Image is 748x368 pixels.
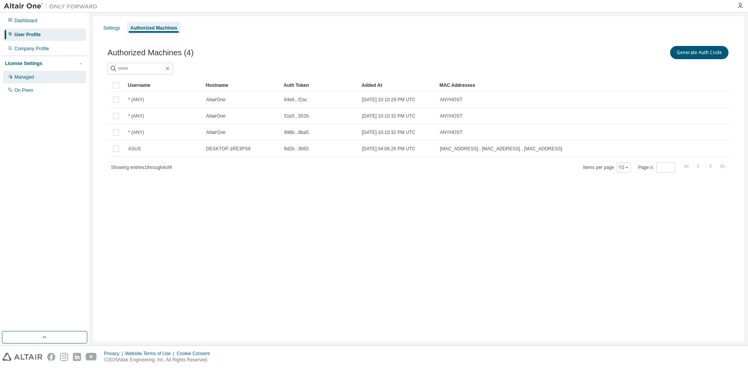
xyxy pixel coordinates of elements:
[619,164,629,171] button: 10
[60,353,68,361] img: instagram.svg
[47,353,55,361] img: facebook.svg
[2,353,42,361] img: altair_logo.svg
[638,162,675,173] span: Page n.
[284,113,309,119] span: 51e5...5526
[206,113,226,119] span: AltairOne
[104,357,215,363] p: © 2025 Altair Engineering, Inc. All Rights Reserved.
[14,18,37,24] div: Dashboard
[103,25,120,31] div: Settings
[670,46,729,59] button: Generate Auth Code
[14,74,34,80] div: Managed
[5,60,42,67] div: License Settings
[86,353,97,361] img: youtube.svg
[362,79,433,92] div: Added At
[440,113,462,119] span: ANYHOST
[108,48,194,57] span: Authorized Machines (4)
[73,353,81,361] img: linkedin.svg
[362,113,415,119] span: [DATE] 10:10:32 PM UTC
[128,97,144,103] span: * (ANY)
[284,129,309,136] span: 998b...8ba5
[440,97,462,103] span: ANYHOST
[206,79,277,92] div: Hostname
[128,79,199,92] div: Username
[128,129,144,136] span: * (ANY)
[206,129,226,136] span: AltairOne
[440,129,462,136] span: ANYHOST
[14,46,49,52] div: Company Profile
[440,146,562,152] span: [MAC_ADDRESS] , [MAC_ADDRESS] , [MAC_ADDRESS]
[176,350,214,357] div: Cookie Consent
[128,146,141,152] span: ASUS
[206,146,251,152] span: DESKTOP-1RE3PS9
[362,146,415,152] span: [DATE] 04:06:26 PM UTC
[125,350,176,357] div: Website Terms of Use
[128,113,144,119] span: * (ANY)
[104,350,125,357] div: Privacy
[4,2,101,10] img: Altair One
[362,129,415,136] span: [DATE] 10:10:32 PM UTC
[284,146,309,152] span: 9d2b...9065
[284,97,307,103] span: 64e6...f2ac
[583,162,631,173] span: Items per page
[14,87,33,93] div: On Prem
[130,25,177,31] div: Authorized Machines
[111,165,172,170] span: Showing entries 1 through 4 of 4
[362,97,415,103] span: [DATE] 10:10:29 PM UTC
[439,79,648,92] div: MAC Addresses
[284,79,355,92] div: Auth Token
[14,32,41,38] div: User Profile
[206,97,226,103] span: AltairOne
